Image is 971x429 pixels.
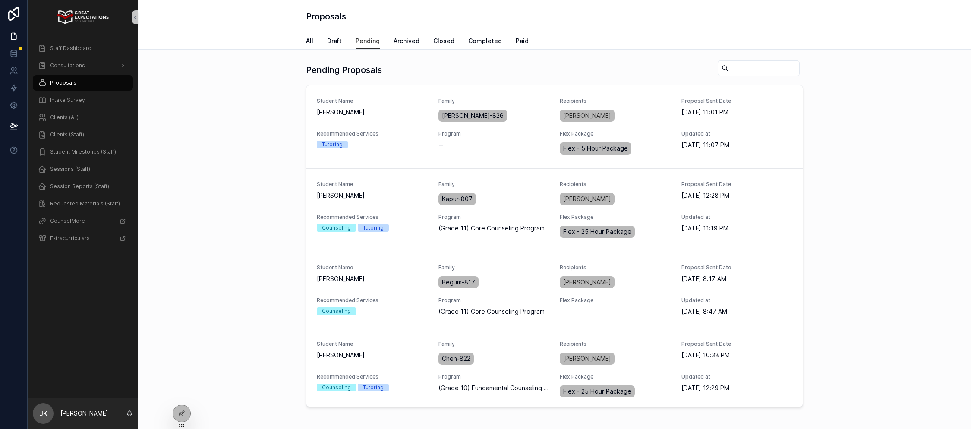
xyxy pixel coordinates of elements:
span: [DATE] 10:38 PM [681,351,793,360]
span: Flex - 25 Hour Package [563,387,631,396]
span: Student Name [317,98,428,104]
div: Tutoring [363,384,384,391]
span: Family [438,341,550,347]
span: [PERSON_NAME] [317,351,428,360]
a: All [306,33,313,50]
span: Program [438,297,550,304]
span: Flex Package [560,373,671,380]
div: Tutoring [363,224,384,232]
span: [PERSON_NAME] [563,195,611,203]
span: Recipients [560,264,671,271]
div: Counseling [322,224,351,232]
span: [PERSON_NAME] [317,108,428,117]
span: Recipients [560,98,671,104]
a: Closed [433,33,454,50]
span: JK [39,408,47,419]
span: Recipients [560,341,671,347]
span: Family [438,98,550,104]
div: Counseling [322,307,351,315]
a: [PERSON_NAME] [560,110,615,122]
span: [DATE] 8:17 AM [681,274,793,283]
a: Sessions (Staff) [33,161,133,177]
span: Student Name [317,341,428,347]
a: Student Name[PERSON_NAME]Family[PERSON_NAME]-826Recipients[PERSON_NAME]Proposal Sent Date[DATE] 1... [306,85,803,168]
span: -- [560,307,565,316]
span: Paid [516,37,529,45]
img: App logo [57,10,108,24]
span: Begum-817 [442,278,475,287]
span: [DATE] 11:01 PM [681,108,793,117]
span: Updated at [681,297,793,304]
a: Proposals [33,75,133,91]
a: Pending [356,33,380,50]
h1: Proposals [306,10,346,22]
span: (Grade 11) Core Counseling Program [438,307,545,316]
span: Proposal Sent Date [681,181,793,188]
a: Student Name[PERSON_NAME]FamilyBegum-817Recipients[PERSON_NAME]Proposal Sent Date[DATE] 8:17 AMRe... [306,252,803,328]
a: Student Name[PERSON_NAME]FamilyChen-822Recipients[PERSON_NAME]Proposal Sent Date[DATE] 10:38 PMRe... [306,328,803,411]
span: Flex Package [560,214,671,221]
span: Extracurriculars [50,235,90,242]
span: Program [438,130,550,137]
span: Proposals [50,79,76,86]
span: Updated at [681,130,793,137]
span: Recommended Services [317,297,428,304]
h1: Pending Proposals [306,64,382,76]
a: Intake Survey [33,92,133,108]
a: Student Milestones (Staff) [33,144,133,160]
div: Tutoring [322,141,343,148]
span: Updated at [681,214,793,221]
span: Recommended Services [317,373,428,380]
span: Flex Package [560,130,671,137]
span: (Grade 11) Core Counseling Program [438,224,545,233]
span: Proposal Sent Date [681,341,793,347]
span: Flex - 5 Hour Package [563,144,628,153]
a: Clients (All) [33,110,133,125]
span: Sessions (Staff) [50,166,90,173]
span: [PERSON_NAME] [563,111,611,120]
span: Student Name [317,181,428,188]
span: Updated at [681,373,793,380]
span: All [306,37,313,45]
span: [PERSON_NAME]-826 [442,111,504,120]
a: [PERSON_NAME] [560,276,615,288]
span: Family [438,264,550,271]
span: [DATE] 11:19 PM [681,224,793,233]
a: Requested Materials (Staff) [33,196,133,211]
div: Counseling [322,384,351,391]
span: Student Name [317,264,428,271]
a: CounselMore [33,213,133,229]
span: [PERSON_NAME] [563,354,611,363]
span: Completed [468,37,502,45]
a: Completed [468,33,502,50]
span: Pending [356,37,380,45]
span: [DATE] 11:07 PM [681,141,793,149]
span: Session Reports (Staff) [50,183,109,190]
span: Program [438,214,550,221]
span: Student Milestones (Staff) [50,148,116,155]
span: Closed [433,37,454,45]
span: Chen-822 [442,354,470,363]
a: Extracurriculars [33,230,133,246]
a: Draft [327,33,342,50]
span: Consultations [50,62,85,69]
a: [PERSON_NAME] [560,193,615,205]
span: [PERSON_NAME] [563,278,611,287]
div: scrollable content [28,35,138,257]
span: Draft [327,37,342,45]
span: Flex - 25 Hour Package [563,227,631,236]
span: [DATE] 12:28 PM [681,191,793,200]
span: [DATE] 8:47 AM [681,307,793,316]
a: Paid [516,33,529,50]
span: Intake Survey [50,97,85,104]
span: Archived [394,37,419,45]
span: (Grade 10) Fundamental Counseling Program [438,384,550,392]
span: Program [438,373,550,380]
span: Staff Dashboard [50,45,91,52]
a: Clients (Staff) [33,127,133,142]
span: [PERSON_NAME] [317,274,428,283]
a: Staff Dashboard [33,41,133,56]
span: Proposal Sent Date [681,264,793,271]
span: [DATE] 12:29 PM [681,384,793,392]
span: Proposal Sent Date [681,98,793,104]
